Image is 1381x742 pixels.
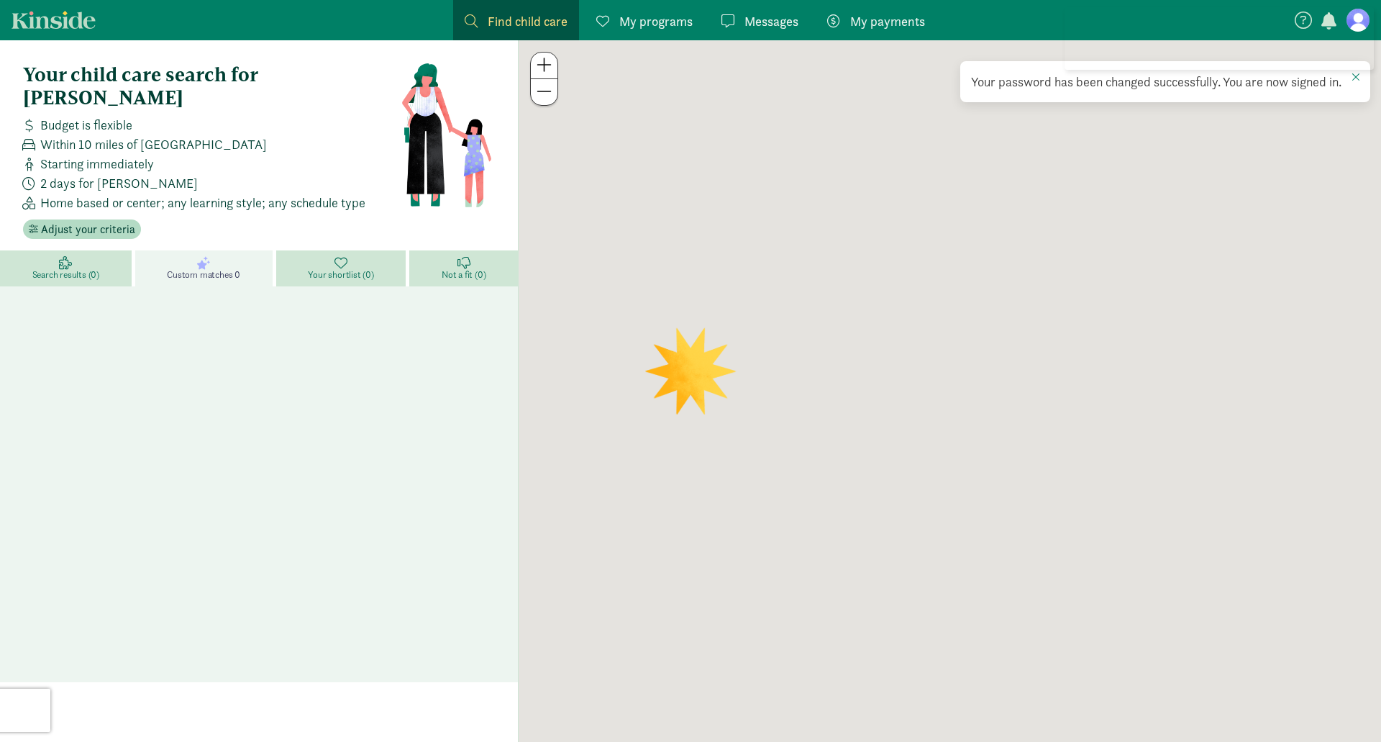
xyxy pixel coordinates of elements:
[40,193,365,212] span: Home based or center; any learning style; any schedule type
[23,63,401,109] h4: Your child care search for [PERSON_NAME]
[40,135,267,154] span: Within 10 miles of [GEOGRAPHIC_DATA]
[619,12,693,31] span: My programs
[40,115,132,135] span: Budget is flexible
[167,269,240,281] span: Custom matches 0
[41,221,135,238] span: Adjust your criteria
[32,269,99,281] span: Search results (0)
[135,250,276,286] a: Custom matches 0
[12,11,96,29] a: Kinside
[744,12,798,31] span: Messages
[488,12,568,31] span: Find child care
[971,72,1359,91] div: Your password has been changed successfully. You are now signed in.
[40,154,154,173] span: Starting immediately
[442,269,486,281] span: Not a fit (0)
[276,250,410,286] a: Your shortlist (0)
[308,269,373,281] span: Your shortlist (0)
[409,250,518,286] a: Not a fit (0)
[850,12,925,31] span: My payments
[40,173,198,193] span: 2 days for [PERSON_NAME]
[23,220,141,240] button: Adjust your criteria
